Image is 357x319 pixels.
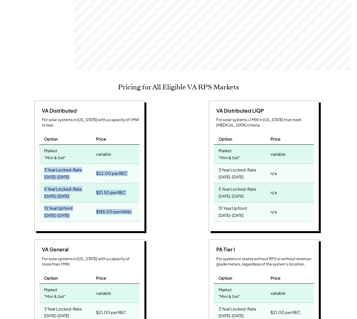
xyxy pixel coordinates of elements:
[39,246,69,253] div: VA General
[44,285,57,293] div: Market
[270,275,280,281] div: Price
[218,211,244,220] div: [DATE]-[DATE]
[96,136,106,142] div: Price
[44,192,69,201] div: [DATE]-[DATE]
[44,154,66,162] div: "Mint & Sell"
[44,211,69,220] div: [DATE]-[DATE]
[270,150,286,159] div: variable
[44,204,73,211] div: 15 Year Upfront
[44,173,69,182] div: [DATE]-[DATE]
[218,285,232,293] div: Market
[96,275,106,281] div: Price
[218,305,256,312] div: 3 Year Locked-Rate
[96,150,111,159] div: variable
[218,154,240,162] div: "Mint & Sell"
[214,107,264,114] div: VA Distributed LIQP
[218,185,256,192] div: 5 Year Locked-Rate
[218,173,244,182] div: [DATE]-[DATE]
[218,204,247,211] div: 15 Year Upfront
[44,185,82,192] div: 5 Year Locked-Rate
[218,293,240,301] div: "Mint & Sell"
[214,246,235,253] div: PA Tier I
[42,256,139,267] div: For solar systems in [US_STATE] with a capacity of more than 1 MW.
[270,136,280,142] div: Price
[39,107,77,114] div: VA Distributed
[96,188,126,197] div: $21.50 per REC
[44,275,58,281] div: Option
[96,308,126,317] div: $21.00 per REC
[118,83,239,91] h2: Pricing for All Eligible VA RPS Markets
[42,117,139,128] div: For solar systems in [US_STATE] with a capacity of 1 MW or less.
[96,289,111,298] div: variable
[216,117,314,128] div: For solar systems ≤1 MW in [US_STATE] that meet [MEDICAL_DATA] criteria.
[218,165,256,173] div: 3 Year Locked-Rate
[218,136,232,142] div: Option
[270,308,301,317] div: $21.00 per REC
[44,293,66,301] div: "Mint & Sell"
[218,192,244,201] div: [DATE]-[DATE]
[44,165,82,173] div: 3 Year Locked-Rate
[270,289,286,298] div: variable
[270,207,277,216] div: n/a
[218,275,232,281] div: Option
[270,169,277,178] div: n/a
[44,136,58,142] div: Option
[270,188,277,197] div: n/a
[44,146,57,154] div: Market
[216,256,314,267] div: For systems in states without RPS or without revenue-grade meters, regardless of the system's loc...
[218,146,232,154] div: Market
[44,305,82,312] div: 3 Year Locked-Rate
[96,169,127,178] div: $22.00 per REC
[96,207,132,216] div: $185.00 per kWdc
